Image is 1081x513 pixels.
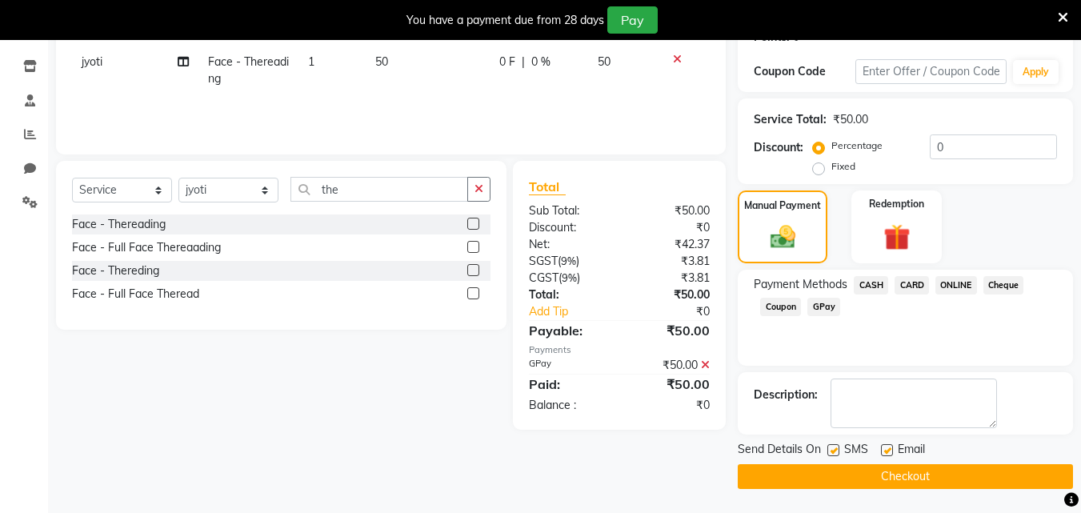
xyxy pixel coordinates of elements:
img: _gift.svg [875,221,919,254]
div: Description: [754,387,818,403]
span: 9% [561,254,576,267]
button: Pay [607,6,658,34]
span: 50 [598,54,611,69]
div: You have a payment due from 28 days [406,12,604,29]
div: ₹50.00 [833,111,868,128]
span: | [522,54,525,70]
span: CGST [529,271,559,285]
span: Coupon [760,298,801,316]
span: 1 [308,54,314,69]
div: Balance : [517,397,619,414]
div: Payable: [517,321,619,340]
div: Face - Thereading [72,216,166,233]
div: Paid: [517,375,619,394]
div: ₹50.00 [619,287,722,303]
button: Apply [1013,60,1059,84]
div: ₹42.37 [619,236,722,253]
div: Payments [529,343,710,357]
div: GPay [517,357,619,374]
span: 9% [562,271,577,284]
div: ₹50.00 [619,202,722,219]
span: jyoti [82,54,102,69]
div: ₹3.81 [619,253,722,270]
label: Redemption [869,197,924,211]
span: Cheque [983,276,1024,295]
span: CASH [854,276,888,295]
span: CARD [895,276,929,295]
div: Face - Full Face Thereaading [72,239,221,256]
span: Email [898,441,925,461]
div: Discount: [754,139,803,156]
span: Send Details On [738,441,821,461]
input: Enter Offer / Coupon Code [855,59,1007,84]
div: ₹50.00 [619,357,722,374]
div: Discount: [517,219,619,236]
a: Add Tip [517,303,636,320]
div: Net: [517,236,619,253]
div: ₹0 [619,397,722,414]
div: ₹0 [619,219,722,236]
label: Fixed [831,159,855,174]
div: ₹50.00 [619,321,722,340]
div: Total: [517,287,619,303]
div: Face - Thereding [72,263,159,279]
span: 0 % [531,54,551,70]
div: Sub Total: [517,202,619,219]
span: 0 F [499,54,515,70]
img: _cash.svg [763,222,803,251]
span: 50 [375,54,388,69]
span: Face - Thereading [208,54,289,86]
div: ₹0 [637,303,723,320]
label: Percentage [831,138,883,153]
span: Payment Methods [754,276,847,293]
input: Search or Scan [290,177,468,202]
span: ONLINE [935,276,977,295]
span: GPay [807,298,840,316]
div: Service Total: [754,111,827,128]
div: ₹50.00 [619,375,722,394]
div: ( ) [517,253,619,270]
span: SMS [844,441,868,461]
div: ( ) [517,270,619,287]
div: ₹3.81 [619,270,722,287]
div: Face - Full Face Theread [72,286,199,303]
label: Manual Payment [744,198,821,213]
span: SGST [529,254,558,268]
span: Total [529,178,566,195]
button: Checkout [738,464,1073,489]
div: Coupon Code [754,63,855,80]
